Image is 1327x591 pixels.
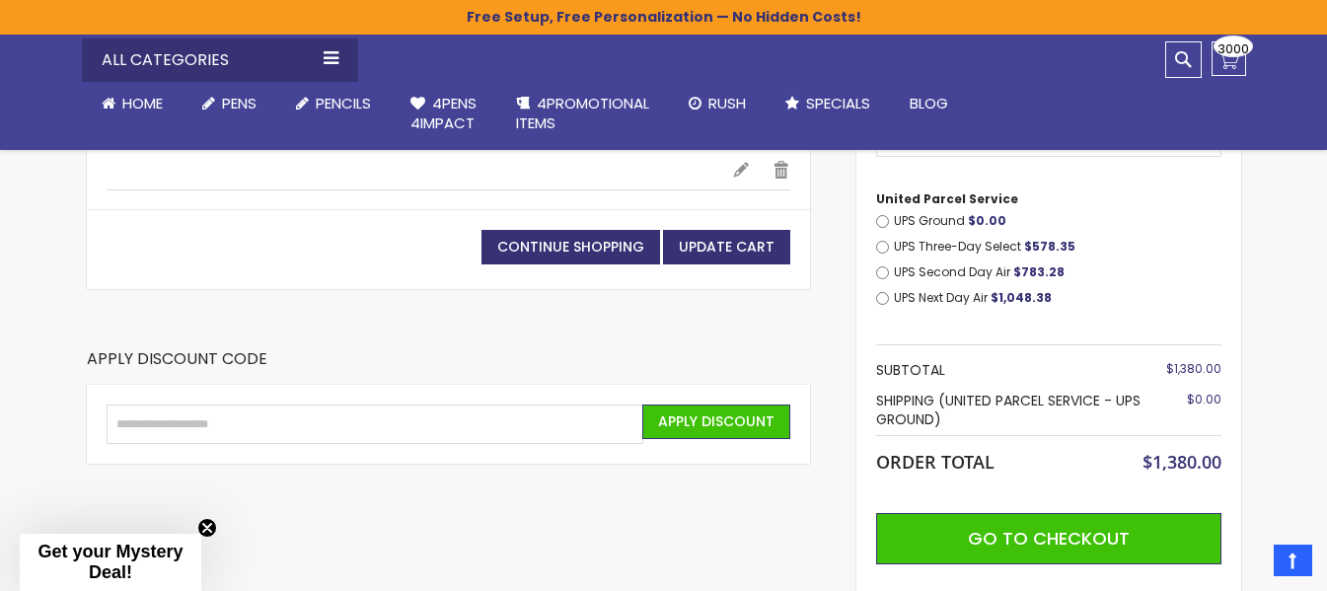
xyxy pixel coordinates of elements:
span: Apply Discount [658,411,774,431]
span: Go to Checkout [968,526,1130,551]
span: Pencils [316,93,371,113]
div: All Categories [82,38,358,82]
span: 4PROMOTIONAL ITEMS [516,93,649,133]
span: $0.00 [1187,391,1221,407]
span: Rush [708,93,746,113]
strong: Order Total [876,447,995,474]
a: Rush [669,82,766,125]
button: Update Cart [663,230,790,264]
strong: Apply Discount Code [87,348,267,385]
span: Continue Shopping [497,237,644,257]
span: United Parcel Service [876,190,1018,207]
span: Shipping [876,391,934,410]
span: Get your Mystery Deal! [37,542,183,582]
span: 4Pens 4impact [410,93,477,133]
th: Subtotal [876,355,1143,386]
span: $0.00 [968,212,1006,229]
span: $1,048.38 [991,289,1052,306]
a: Top [1274,545,1312,576]
span: Pens [222,93,257,113]
span: $1,380.00 [1166,360,1221,377]
button: Close teaser [197,518,217,538]
a: 3000 [1212,41,1246,76]
a: 4Pens4impact [391,82,496,146]
span: Specials [806,93,870,113]
label: UPS Three-Day Select [894,239,1221,255]
span: Blog [910,93,948,113]
span: $1,380.00 [1143,450,1221,474]
a: Specials [766,82,890,125]
a: 4PROMOTIONALITEMS [496,82,669,146]
span: Home [122,93,163,113]
span: $578.35 [1024,238,1075,255]
span: 3000 [1217,39,1249,58]
label: UPS Second Day Air [894,264,1221,280]
label: UPS Next Day Air [894,290,1221,306]
a: Continue Shopping [481,230,660,264]
a: Pens [183,82,276,125]
button: Go to Checkout [876,513,1221,564]
a: Home [82,82,183,125]
span: (United Parcel Service - UPS Ground) [876,391,1141,429]
a: Pencils [276,82,391,125]
div: Get your Mystery Deal!Close teaser [20,534,201,591]
span: Update Cart [679,237,774,257]
label: UPS Ground [894,213,1221,229]
a: Blog [890,82,968,125]
span: $783.28 [1013,263,1065,280]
